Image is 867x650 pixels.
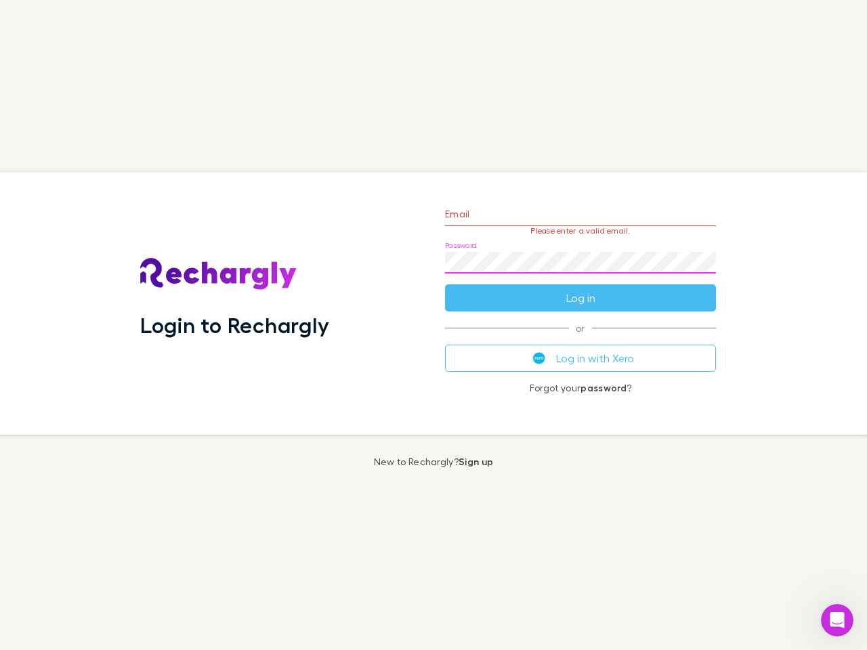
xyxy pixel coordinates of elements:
[140,312,329,338] h1: Login to Rechargly
[445,383,716,393] p: Forgot your ?
[374,456,494,467] p: New to Rechargly?
[459,456,493,467] a: Sign up
[445,226,716,236] p: Please enter a valid email.
[821,604,853,636] iframe: Intercom live chat
[445,284,716,311] button: Log in
[140,258,297,290] img: Rechargly's Logo
[580,382,627,393] a: password
[445,240,477,251] label: Password
[445,345,716,372] button: Log in with Xero
[445,328,716,328] span: or
[533,352,545,364] img: Xero's logo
